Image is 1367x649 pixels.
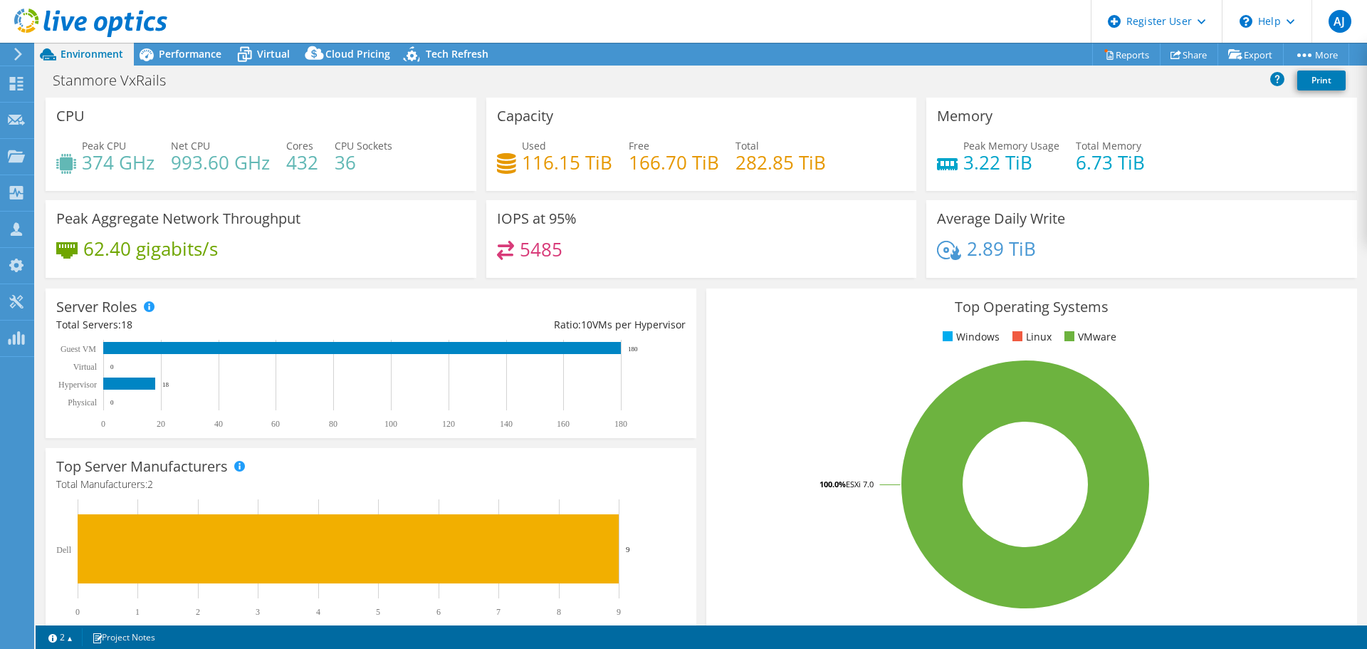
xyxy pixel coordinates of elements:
[426,47,488,61] span: Tech Refresh
[56,108,85,124] h3: CPU
[1009,329,1052,345] li: Linux
[257,47,290,61] span: Virtual
[335,139,392,152] span: CPU Sockets
[121,318,132,331] span: 18
[286,155,318,170] h4: 432
[61,344,96,354] text: Guest VM
[329,419,337,429] text: 80
[522,155,612,170] h4: 116.15 TiB
[214,419,223,429] text: 40
[1217,43,1284,66] a: Export
[963,155,1059,170] h4: 3.22 TiB
[56,317,371,333] div: Total Servers:
[46,73,188,88] h1: Stanmore VxRails
[1283,43,1349,66] a: More
[614,419,627,429] text: 180
[271,419,280,429] text: 60
[629,139,649,152] span: Free
[56,211,300,227] h3: Peak Aggregate Network Throughput
[316,607,320,617] text: 4
[500,419,513,429] text: 140
[436,607,441,617] text: 6
[497,211,577,227] h3: IOPS at 95%
[1076,155,1145,170] h4: 6.73 TiB
[937,211,1065,227] h3: Average Daily Write
[819,479,846,489] tspan: 100.0%
[147,477,153,491] span: 2
[939,329,1000,345] li: Windows
[628,346,638,353] text: 180
[846,479,874,489] tspan: ESXi 7.0
[1160,43,1218,66] a: Share
[617,607,621,617] text: 9
[82,628,165,646] a: Project Notes
[1092,43,1161,66] a: Reports
[496,607,501,617] text: 7
[171,139,210,152] span: Net CPU
[735,155,826,170] h4: 282.85 TiB
[56,545,71,555] text: Dell
[58,380,97,390] text: Hypervisor
[56,299,137,315] h3: Server Roles
[1076,139,1141,152] span: Total Memory
[171,155,270,170] h4: 993.60 GHz
[557,419,570,429] text: 160
[1061,329,1116,345] li: VMware
[626,545,630,554] text: 9
[557,607,561,617] text: 8
[82,139,126,152] span: Peak CPU
[384,419,397,429] text: 100
[135,607,140,617] text: 1
[110,399,114,406] text: 0
[371,317,686,333] div: Ratio: VMs per Hypervisor
[196,607,200,617] text: 2
[522,139,546,152] span: Used
[73,362,98,372] text: Virtual
[520,242,562,257] h4: 5485
[497,108,553,124] h3: Capacity
[159,47,221,61] span: Performance
[1297,71,1346,90] a: Print
[83,241,218,256] h4: 62.40 gigabits/s
[162,381,169,388] text: 18
[629,155,719,170] h4: 166.70 TiB
[61,47,123,61] span: Environment
[101,419,105,429] text: 0
[1329,10,1351,33] span: AJ
[110,363,114,370] text: 0
[82,155,154,170] h4: 374 GHz
[335,155,392,170] h4: 36
[967,241,1036,256] h4: 2.89 TiB
[256,607,260,617] text: 3
[442,419,455,429] text: 120
[1240,15,1252,28] svg: \n
[937,108,992,124] h3: Memory
[286,139,313,152] span: Cores
[157,419,165,429] text: 20
[38,628,83,646] a: 2
[376,607,380,617] text: 5
[56,459,228,474] h3: Top Server Manufacturers
[963,139,1059,152] span: Peak Memory Usage
[56,477,686,492] h4: Total Manufacturers:
[75,607,80,617] text: 0
[735,139,759,152] span: Total
[717,299,1346,315] h3: Top Operating Systems
[325,47,390,61] span: Cloud Pricing
[68,398,97,407] text: Physical
[581,318,592,331] span: 10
